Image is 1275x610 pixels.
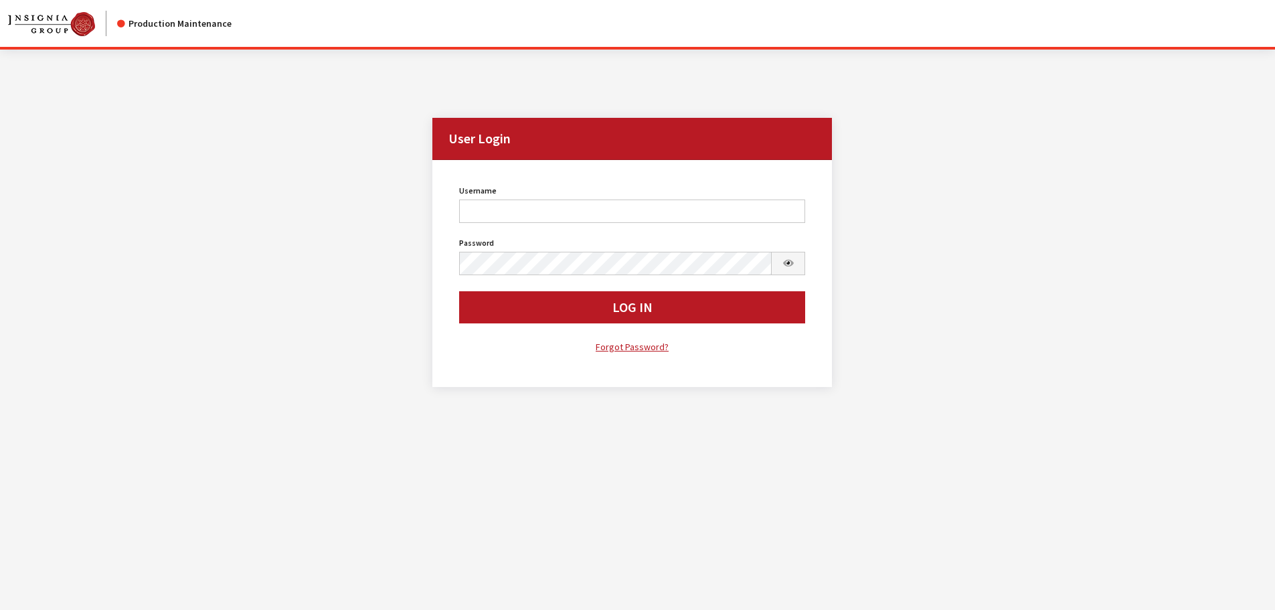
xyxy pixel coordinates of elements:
a: Forgot Password? [459,339,806,355]
h2: User Login [432,118,833,160]
button: Log In [459,291,806,323]
img: Catalog Maintenance [8,12,95,36]
label: Password [459,237,494,249]
a: Insignia Group logo [8,11,117,36]
label: Username [459,185,497,197]
div: Production Maintenance [117,17,232,31]
button: Show Password [771,252,806,275]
